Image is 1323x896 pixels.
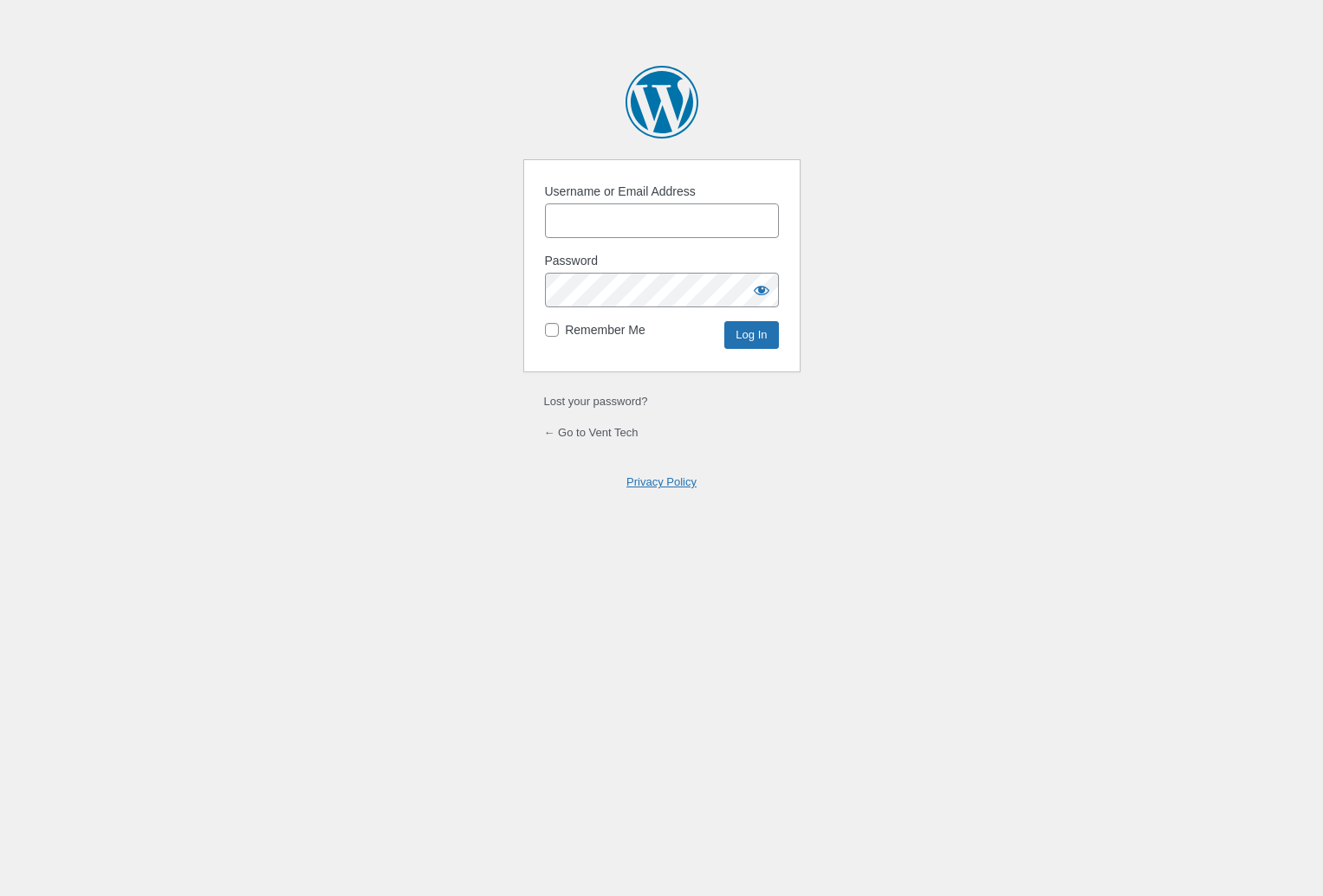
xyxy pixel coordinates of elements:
[626,66,698,139] a: Powered by WordPress
[545,183,696,201] label: Username or Email Address
[626,475,697,488] a: Privacy Policy
[565,321,645,339] label: Remember Me
[545,252,598,270] label: Password
[744,273,779,307] button: Show password
[544,395,648,408] a: Lost your password?
[724,321,778,349] input: Log In
[544,426,639,439] a: ← Go to Vent Tech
